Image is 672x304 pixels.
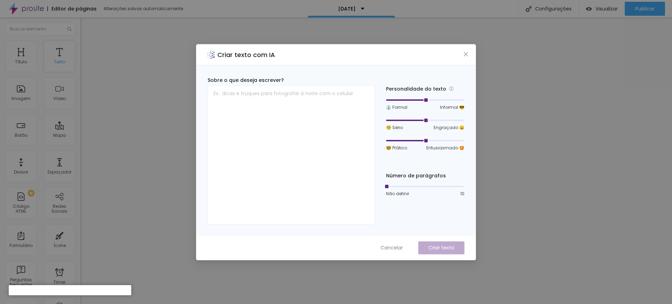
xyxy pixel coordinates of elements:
span: close [463,51,469,57]
div: Personalidade do texto [386,85,464,93]
span: Não definir [386,191,409,197]
span: Informal 😎 [440,104,464,111]
div: Divisor [14,170,28,175]
span: Visualizar [595,6,618,12]
div: Redes Sociais [45,204,73,214]
div: Sobre o que deseja escrever? [208,77,375,84]
span: Publicar [635,6,654,12]
img: view-1.svg [586,6,592,12]
span: Engraçado 😄 [434,125,464,131]
span: 🧐 Sério [386,125,403,131]
span: Cancelar [380,244,403,252]
div: Espaçador [48,170,71,175]
span: 10 [460,191,464,197]
div: Subindo 0/8 arquivos [9,285,131,290]
button: Close [462,50,470,58]
div: Texto [54,59,65,64]
div: Mapa [53,133,66,138]
div: Vídeo [53,96,66,101]
div: Código HTML [7,204,35,214]
button: Publicar [625,2,665,16]
span: Entusiasmado 🤩 [426,145,464,151]
div: Ícone [54,243,66,248]
div: Timer [54,280,65,285]
div: Perguntas frequentes [7,277,35,288]
img: Icone [526,6,532,12]
div: Botão [15,133,28,138]
div: Editor de páginas [47,6,97,11]
span: 🤓 Prático [386,145,407,151]
iframe: Editor [80,17,672,304]
div: Número de parágrafos [386,172,464,179]
p: [DATE] [338,6,356,11]
input: Buscar elemento [5,23,75,35]
span: 👔 Formal [386,104,407,111]
h2: Criar texto com IA [217,50,275,59]
div: Imagem [12,96,30,101]
img: Icone [67,27,71,31]
div: Título [15,59,27,64]
button: Cancelar [373,241,410,254]
div: Alterações salvas automaticamente [104,7,184,11]
button: Visualizar [579,2,625,16]
button: Criar texto [418,241,464,254]
div: Formulário [9,243,33,248]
